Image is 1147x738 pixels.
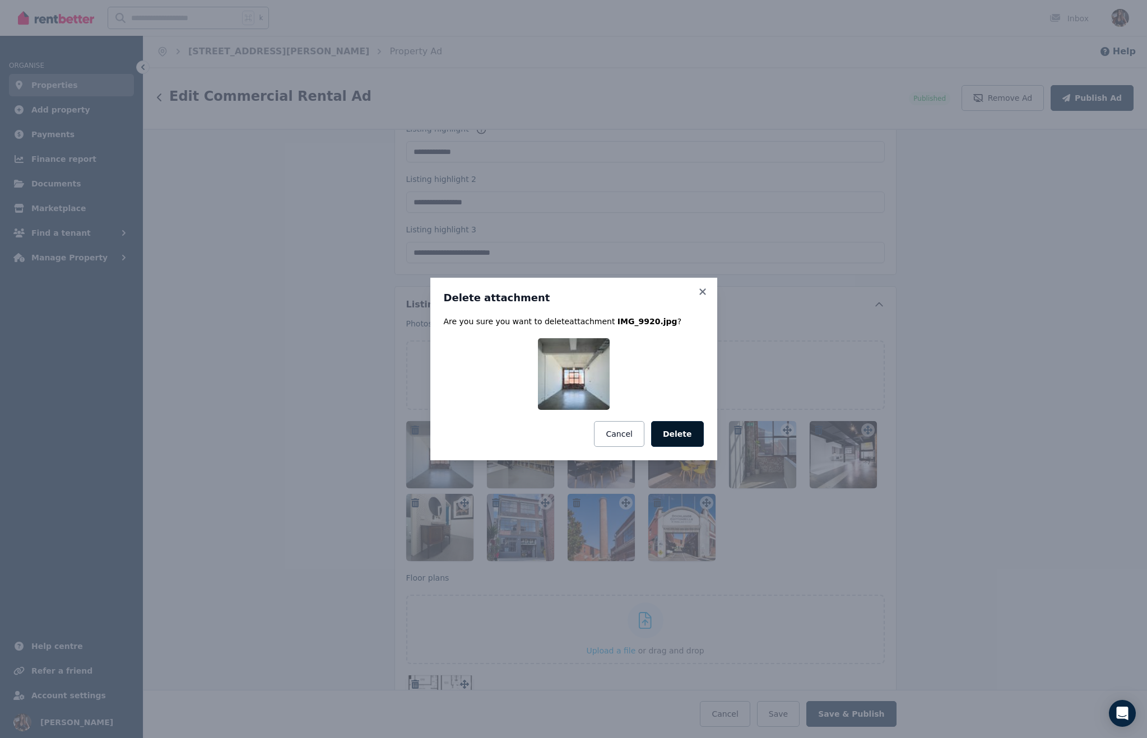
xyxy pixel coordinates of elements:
[594,421,644,447] button: Cancel
[444,316,704,327] p: Are you sure you want to delete attachment ?
[651,421,704,447] button: Delete
[617,317,677,326] span: IMG_9920.jpg
[444,291,704,305] h3: Delete attachment
[1109,700,1136,727] div: Open Intercom Messenger
[538,338,610,410] img: IMG_9920.jpg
